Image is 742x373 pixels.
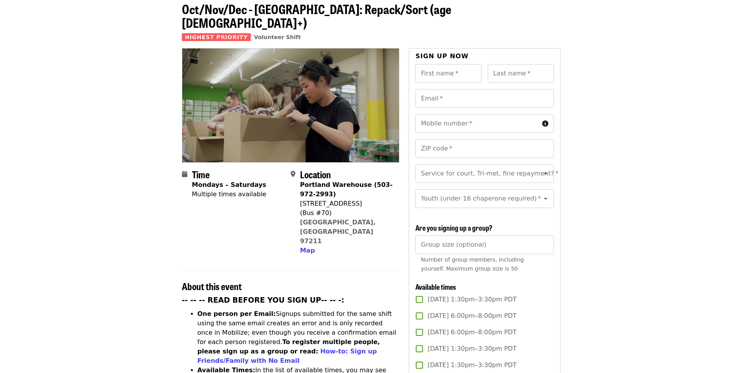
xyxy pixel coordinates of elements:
[182,170,187,178] i: calendar icon
[192,190,266,199] div: Multiple times available
[415,64,481,83] input: First name
[182,279,242,293] span: About this event
[421,256,524,272] span: Number of group members, including yourself. Maximum group size is 50
[428,311,516,321] span: [DATE] 6:00pm–8:00pm PDT
[540,193,551,204] button: Open
[415,114,539,133] input: Mobile number
[300,199,393,208] div: [STREET_ADDRESS]
[300,208,393,218] div: (Bus #70)
[415,139,553,158] input: ZIP code
[198,309,400,366] li: Signups submitted for the same shift using the same email creates an error and is only recorded o...
[300,247,315,254] span: Map
[428,328,516,337] span: [DATE] 6:00pm–8:00pm PDT
[198,310,276,317] strong: One person per Email:
[415,235,553,254] input: [object Object]
[198,348,377,364] a: How-to: Sign up Friends/Family with No Email
[428,360,516,370] span: [DATE] 1:30pm–3:30pm PDT
[192,167,210,181] span: Time
[300,181,393,198] strong: Portland Warehouse (503-972-2993)
[428,344,516,353] span: [DATE] 1:30pm–3:30pm PDT
[488,64,554,83] input: Last name
[198,338,380,355] strong: To register multiple people, please sign up as a group or read:
[415,282,456,292] span: Available times
[540,168,551,179] button: Open
[300,219,376,245] a: [GEOGRAPHIC_DATA], [GEOGRAPHIC_DATA] 97211
[428,295,516,304] span: [DATE] 1:30pm–3:30pm PDT
[415,89,553,108] input: Email
[182,48,399,162] img: Oct/Nov/Dec - Portland: Repack/Sort (age 8+) organized by Oregon Food Bank
[254,34,301,40] a: Volunteer Shift
[415,222,492,233] span: Are you signing up a group?
[192,181,266,188] strong: Mondays – Saturdays
[415,52,469,60] span: Sign up now
[542,120,548,127] i: circle-info icon
[182,296,345,304] strong: -- -- -- READ BEFORE YOU SIGN UP-- -- -:
[291,170,295,178] i: map-marker-alt icon
[182,33,251,41] span: Highest Priority
[300,246,315,255] button: Map
[300,167,331,181] span: Location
